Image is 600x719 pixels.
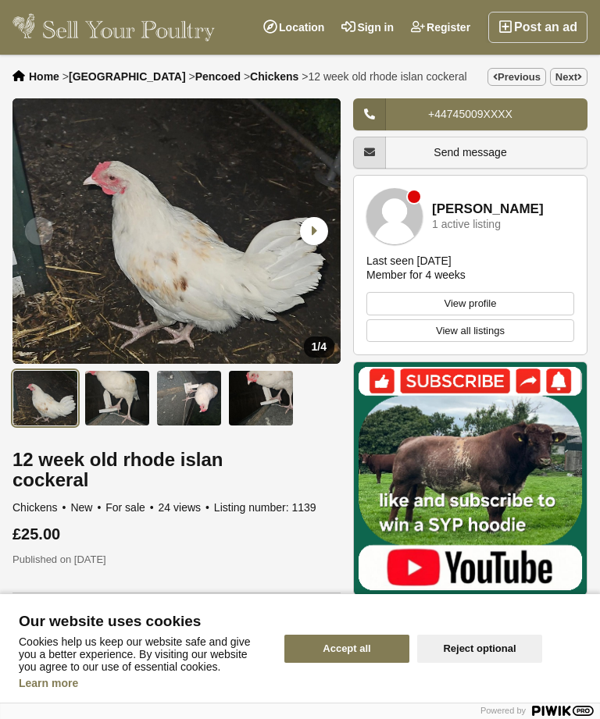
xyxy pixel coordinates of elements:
a: Sign in [333,12,402,43]
img: 12 week old rhode islan cockeral - 2 [84,370,150,426]
a: Send message [353,137,587,169]
span: 4 [320,340,327,353]
span: Listing number: 1139 [214,501,316,514]
div: Member is offline [408,190,420,203]
li: > [244,70,298,83]
span: +44745009XXXX [428,108,512,120]
img: 12 week old rhode islan cockeral - 4 [228,370,294,426]
img: Mat Atkinson Farming YouTube Channel [353,361,587,596]
img: 12 week old rhode islan cockeral - 1 [12,370,78,426]
a: Learn more [19,677,78,689]
a: Post an ad [488,12,587,43]
span: Send message [434,146,506,158]
div: £25.00 [12,525,341,543]
h1: 12 week old rhode islan cockeral [12,450,341,490]
a: Pencoed [195,70,241,83]
img: 12 week old rhode islan cockeral - 1/4 [12,98,341,364]
div: Member for 4 weeks [366,268,466,282]
span: Our website uses cookies [19,614,266,629]
p: Published on [DATE] [12,552,341,568]
span: For sale [105,501,155,514]
a: +44745009XXXX [353,98,587,130]
p: Cookies help us keep our website safe and give you a better experience. By visiting our website y... [19,635,266,673]
a: Previous [487,68,546,86]
img: 12 week old rhode islan cockeral - 3 [156,370,222,426]
a: [GEOGRAPHIC_DATA] [69,70,186,83]
span: New [70,501,102,514]
span: Chickens [12,501,68,514]
a: Home [29,70,59,83]
a: View all listings [366,319,574,343]
a: Location [255,12,333,43]
div: Last seen [DATE] [366,254,452,268]
button: Accept all [284,635,409,663]
div: 1 active listing [432,219,501,230]
li: > [188,70,241,83]
li: 1 / 4 [12,98,341,364]
span: Powered by [480,706,526,715]
a: View profile [366,292,574,315]
div: / [304,336,334,358]
div: Next slide [292,211,333,251]
span: 24 views [159,501,211,514]
div: Previous slide [20,211,61,251]
img: Sell Your Poultry [12,12,215,43]
a: Chickens [250,70,298,83]
a: Register [402,12,479,43]
button: Reject optional [417,635,542,663]
li: > [62,70,186,83]
span: 12 week old rhode islan cockeral [308,70,466,83]
span: 1 [312,340,318,353]
a: [PERSON_NAME] [432,202,544,217]
li: > [302,70,466,83]
a: Next [550,68,587,86]
img: Alwd Richards [366,188,423,244]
